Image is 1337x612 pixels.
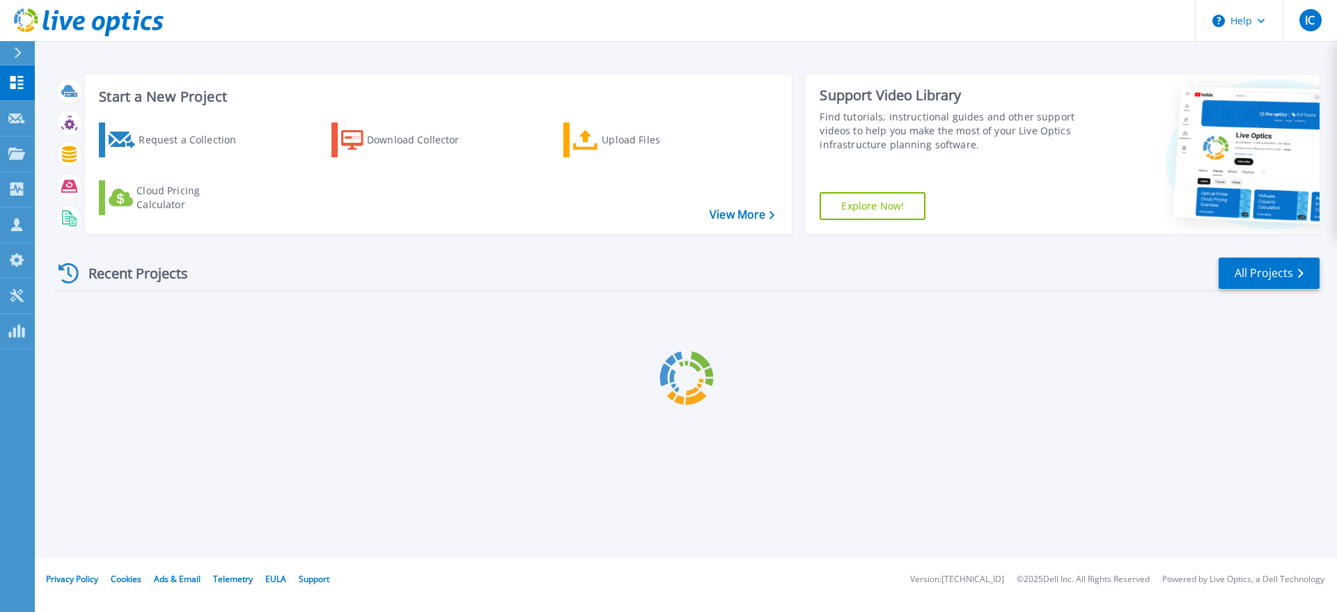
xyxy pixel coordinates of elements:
[820,86,1081,104] div: Support Video Library
[367,126,478,154] div: Download Collector
[46,573,98,585] a: Privacy Policy
[213,573,253,585] a: Telemetry
[99,180,254,215] a: Cloud Pricing Calculator
[99,89,774,104] h3: Start a New Project
[99,123,254,157] a: Request a Collection
[1017,575,1150,584] li: © 2025 Dell Inc. All Rights Reserved
[710,208,774,221] a: View More
[1305,15,1315,26] span: IC
[331,123,487,157] a: Download Collector
[139,126,250,154] div: Request a Collection
[1219,258,1320,289] a: All Projects
[820,110,1081,152] div: Find tutorials, instructional guides and other support videos to help you make the most of your L...
[299,573,329,585] a: Support
[54,256,207,290] div: Recent Projects
[111,573,141,585] a: Cookies
[265,573,286,585] a: EULA
[1162,575,1324,584] li: Powered by Live Optics, a Dell Technology
[136,184,248,212] div: Cloud Pricing Calculator
[820,192,925,220] a: Explore Now!
[563,123,719,157] a: Upload Files
[910,575,1004,584] li: Version: [TECHNICAL_ID]
[602,126,713,154] div: Upload Files
[154,573,201,585] a: Ads & Email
